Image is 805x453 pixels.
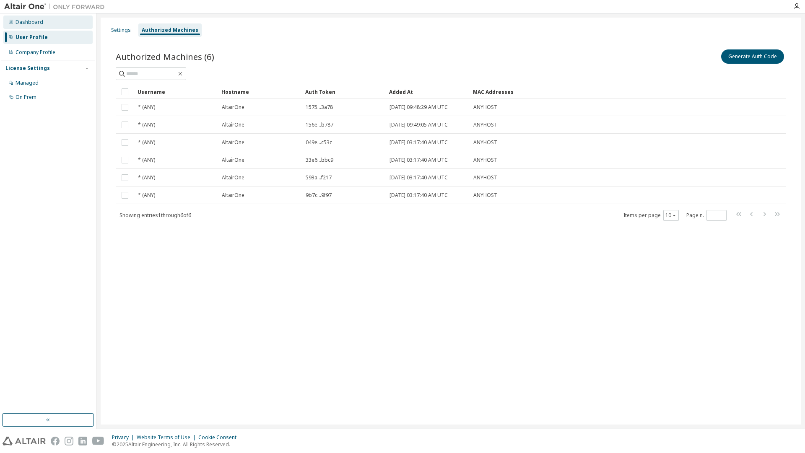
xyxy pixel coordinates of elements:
span: AltairOne [222,104,244,111]
div: Website Terms of Use [137,434,198,441]
div: MAC Addresses [473,85,698,98]
span: [DATE] 09:49:05 AM UTC [390,122,448,128]
span: * (ANY) [138,174,155,181]
span: 593a...f217 [306,174,332,181]
div: User Profile [16,34,48,41]
span: ANYHOST [473,104,497,111]
span: 9b7c...9f97 [306,192,332,199]
span: [DATE] 03:17:40 AM UTC [390,174,448,181]
span: ANYHOST [473,139,497,146]
div: Authorized Machines [142,27,198,34]
span: [DATE] 03:17:40 AM UTC [390,139,448,146]
span: AltairOne [222,174,244,181]
span: ANYHOST [473,192,497,199]
p: © 2025 Altair Engineering, Inc. All Rights Reserved. [112,441,241,448]
div: Auth Token [305,85,382,98]
img: Altair One [4,3,109,11]
div: Privacy [112,434,137,441]
span: 33e6...bbc9 [306,157,333,163]
span: 1575...3a78 [306,104,333,111]
span: [DATE] 09:48:29 AM UTC [390,104,448,111]
img: altair_logo.svg [3,437,46,445]
span: * (ANY) [138,104,155,111]
div: Dashboard [16,19,43,26]
div: Cookie Consent [198,434,241,441]
span: [DATE] 03:17:40 AM UTC [390,192,448,199]
span: AltairOne [222,157,244,163]
span: * (ANY) [138,139,155,146]
div: Managed [16,80,39,86]
div: License Settings [5,65,50,72]
span: ANYHOST [473,122,497,128]
span: 156e...b787 [306,122,333,128]
span: AltairOne [222,139,244,146]
span: * (ANY) [138,157,155,163]
span: * (ANY) [138,122,155,128]
span: * (ANY) [138,192,155,199]
div: Hostname [221,85,299,98]
span: ANYHOST [473,174,497,181]
span: Showing entries 1 through 6 of 6 [119,212,191,219]
div: Added At [389,85,466,98]
div: On Prem [16,94,36,101]
img: youtube.svg [92,437,104,445]
img: facebook.svg [51,437,60,445]
span: 049e...c53c [306,139,332,146]
span: Authorized Machines (6) [116,51,214,62]
button: Generate Auth Code [721,49,784,64]
img: linkedin.svg [78,437,87,445]
span: AltairOne [222,192,244,199]
span: Page n. [686,210,727,221]
span: AltairOne [222,122,244,128]
div: Settings [111,27,131,34]
div: Username [138,85,215,98]
span: Items per page [623,210,679,221]
span: [DATE] 03:17:40 AM UTC [390,157,448,163]
img: instagram.svg [65,437,73,445]
div: Company Profile [16,49,55,56]
span: ANYHOST [473,157,497,163]
button: 10 [665,212,677,219]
